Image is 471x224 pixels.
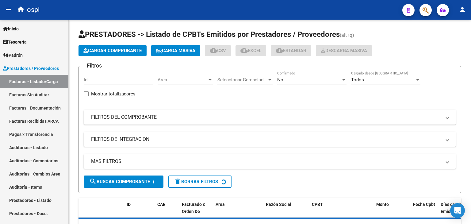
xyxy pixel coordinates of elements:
[182,202,205,214] span: Facturado x Orden De
[271,45,311,56] button: Estandar
[441,202,462,214] span: Días desde Emisión
[84,154,456,169] mat-expansion-panel-header: MAS FILTROS
[205,45,231,56] button: CSV
[89,179,150,184] span: Buscar Comprobante
[210,48,226,53] span: CSV
[235,45,266,56] button: EXCEL
[316,45,372,56] app-download-masive: Descarga masiva de comprobantes (adjuntos)
[84,110,456,125] mat-expansion-panel-header: FILTROS DEL COMPROBANTE
[216,202,225,207] span: Area
[83,48,142,53] span: Cargar Comprobante
[91,136,441,143] mat-panel-title: FILTROS DE INTEGRACION
[312,202,323,207] span: CPBT
[450,203,465,218] div: Open Intercom Messenger
[158,77,207,83] span: Area
[217,77,267,83] span: Seleccionar Gerenciador
[84,132,456,147] mat-expansion-panel-header: FILTROS DE INTEGRACION
[156,48,195,53] span: Carga Masiva
[277,77,283,83] span: No
[316,45,372,56] button: Descarga Masiva
[240,47,248,54] mat-icon: cloud_download
[157,202,165,207] span: CAE
[84,176,163,188] button: Buscar Comprobante
[5,6,12,13] mat-icon: menu
[3,39,27,45] span: Tesorería
[89,178,97,185] mat-icon: search
[340,32,354,38] span: (alt+q)
[210,47,217,54] mat-icon: cloud_download
[91,114,441,121] mat-panel-title: FILTROS DEL COMPROBANTE
[3,25,19,32] span: Inicio
[84,61,105,70] h3: Filtros
[78,30,340,39] span: PRESTADORES -> Listado de CPBTs Emitidos por Prestadores / Proveedores
[276,48,306,53] span: Estandar
[174,178,181,185] mat-icon: delete
[376,202,389,207] span: Monto
[3,65,59,72] span: Prestadores / Proveedores
[240,48,261,53] span: EXCEL
[91,90,136,98] span: Mostrar totalizadores
[78,45,147,56] button: Cargar Comprobante
[276,47,283,54] mat-icon: cloud_download
[459,6,466,13] mat-icon: person
[321,48,367,53] span: Descarga Masiva
[151,45,200,56] button: Carga Masiva
[174,179,218,184] span: Borrar Filtros
[3,52,23,59] span: Padrón
[168,176,232,188] button: Borrar Filtros
[27,3,40,17] span: ospl
[413,202,435,207] span: Fecha Cpbt
[266,202,291,207] span: Razón Social
[127,202,131,207] span: ID
[351,77,364,83] span: Todos
[91,158,441,165] mat-panel-title: MAS FILTROS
